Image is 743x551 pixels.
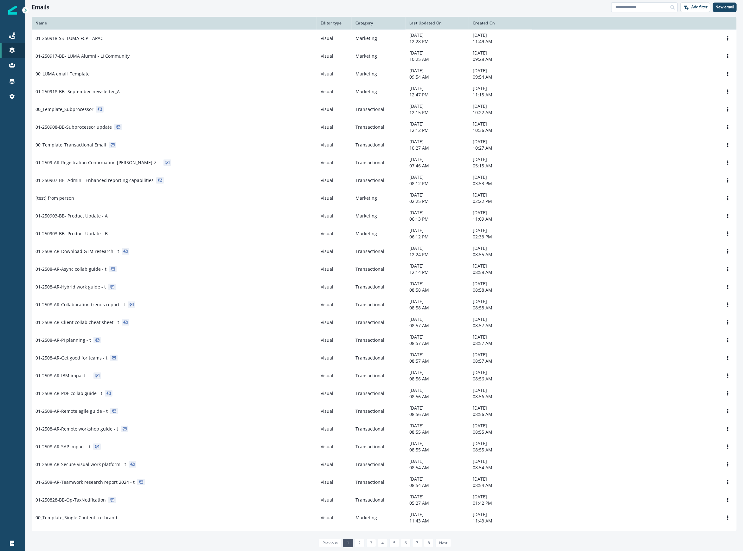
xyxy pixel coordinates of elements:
[409,245,465,251] p: [DATE]
[35,497,106,503] p: 01-250828-BB-Op-TaxNotification
[409,334,465,340] p: [DATE]
[32,4,49,11] h1: Emails
[473,269,528,275] p: 08:58 AM
[409,109,465,116] p: 12:15 PM
[317,331,352,349] td: Visual
[409,511,465,518] p: [DATE]
[317,296,352,314] td: Visual
[473,139,528,145] p: [DATE]
[473,50,528,56] p: [DATE]
[35,515,117,521] p: 00_Template_Single Content- re-brand
[473,464,528,471] p: 08:54 AM
[409,518,465,524] p: 11:43 AM
[409,21,465,26] div: Last Updated On
[32,243,737,260] a: 01-2508-AR-Download GTM research - tVisualTransactional[DATE]12:24 PM[DATE]08:55 AMOptions
[409,180,465,187] p: 08:12 PM
[409,68,465,74] p: [DATE]
[352,47,406,65] td: Marketing
[317,83,352,100] td: Visual
[352,225,406,243] td: Marketing
[409,482,465,489] p: 08:54 AM
[409,50,465,56] p: [DATE]
[409,393,465,400] p: 08:56 AM
[409,387,465,393] p: [DATE]
[317,47,352,65] td: Visual
[32,225,737,243] a: 01-250903-BB- Product Update - BVisualMarketing[DATE]06:12 PM[DATE]02:33 PMOptions
[409,163,465,169] p: 07:46 AM
[412,539,422,547] a: Page 7
[317,243,352,260] td: Visual
[473,56,528,62] p: 09:28 AM
[32,154,737,172] a: 01-2509-AR-Registration Confirmation [PERSON_NAME]-Z -tVisualTransactional[DATE]07:46 AM[DATE]05:...
[409,494,465,500] p: [DATE]
[473,109,528,116] p: 10:22 AM
[317,527,352,544] td: Visual
[32,260,737,278] a: 01-2508-AR-Async collab guide - tVisualTransactional[DATE]12:14 PM[DATE]08:58 AMOptions
[473,376,528,382] p: 08:56 AM
[317,100,352,118] td: Visual
[723,229,733,238] button: Options
[473,298,528,305] p: [DATE]
[473,174,528,180] p: [DATE]
[409,298,465,305] p: [DATE]
[473,334,528,340] p: [DATE]
[317,473,352,491] td: Visual
[409,305,465,311] p: 08:58 AM
[473,358,528,364] p: 08:57 AM
[317,402,352,420] td: Visual
[317,349,352,367] td: Visual
[355,21,402,26] div: Category
[317,438,352,456] td: Visual
[352,100,406,118] td: Transactional
[352,420,406,438] td: Transactional
[317,456,352,473] td: Visual
[352,243,406,260] td: Transactional
[409,529,465,535] p: [DATE]
[35,53,130,59] p: 01-250917-BB- LUMA Alumni - LI Community
[32,29,737,47] a: 01-250918-SS- LUMA FCP - APACVisualMarketing[DATE]12:28 PM[DATE]11:49 AMOptions
[409,38,465,45] p: 12:28 PM
[473,245,528,251] p: [DATE]
[317,314,352,331] td: Visual
[35,390,102,397] p: 01-2508-AR-PDE collab guide - t
[409,263,465,269] p: [DATE]
[409,322,465,329] p: 08:57 AM
[723,264,733,274] button: Options
[723,193,733,203] button: Options
[352,438,406,456] td: Transactional
[473,500,528,506] p: 01:42 PM
[352,349,406,367] td: Transactional
[473,216,528,222] p: 11:09 AM
[317,420,352,438] td: Visual
[473,192,528,198] p: [DATE]
[723,176,733,185] button: Options
[352,154,406,172] td: Transactional
[352,491,406,509] td: Transactional
[32,456,737,473] a: 01-2508-AR-Secure visual work platform - tVisualTransactional[DATE]08:54 AM[DATE]08:54 AMOptions
[352,456,406,473] td: Transactional
[343,539,353,547] a: Page 1 is your current page
[352,509,406,527] td: Marketing
[723,51,733,61] button: Options
[473,103,528,109] p: [DATE]
[723,247,733,256] button: Options
[473,156,528,163] p: [DATE]
[409,429,465,435] p: 08:55 AM
[409,411,465,418] p: 08:56 AM
[435,539,451,547] a: Next page
[352,314,406,331] td: Transactional
[723,34,733,43] button: Options
[723,122,733,132] button: Options
[409,92,465,98] p: 12:47 PM
[32,420,737,438] a: 01-2508-AR-Remote workshop guide - tVisualTransactional[DATE]08:55 AM[DATE]08:55 AMOptions
[680,3,710,12] button: Add filter
[723,105,733,114] button: Options
[473,352,528,358] p: [DATE]
[352,207,406,225] td: Marketing
[723,531,733,540] button: Options
[723,353,733,363] button: Options
[35,461,126,468] p: 01-2508-AR-Secure visual work platform - t
[723,513,733,522] button: Options
[473,281,528,287] p: [DATE]
[317,539,452,547] ul: Pagination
